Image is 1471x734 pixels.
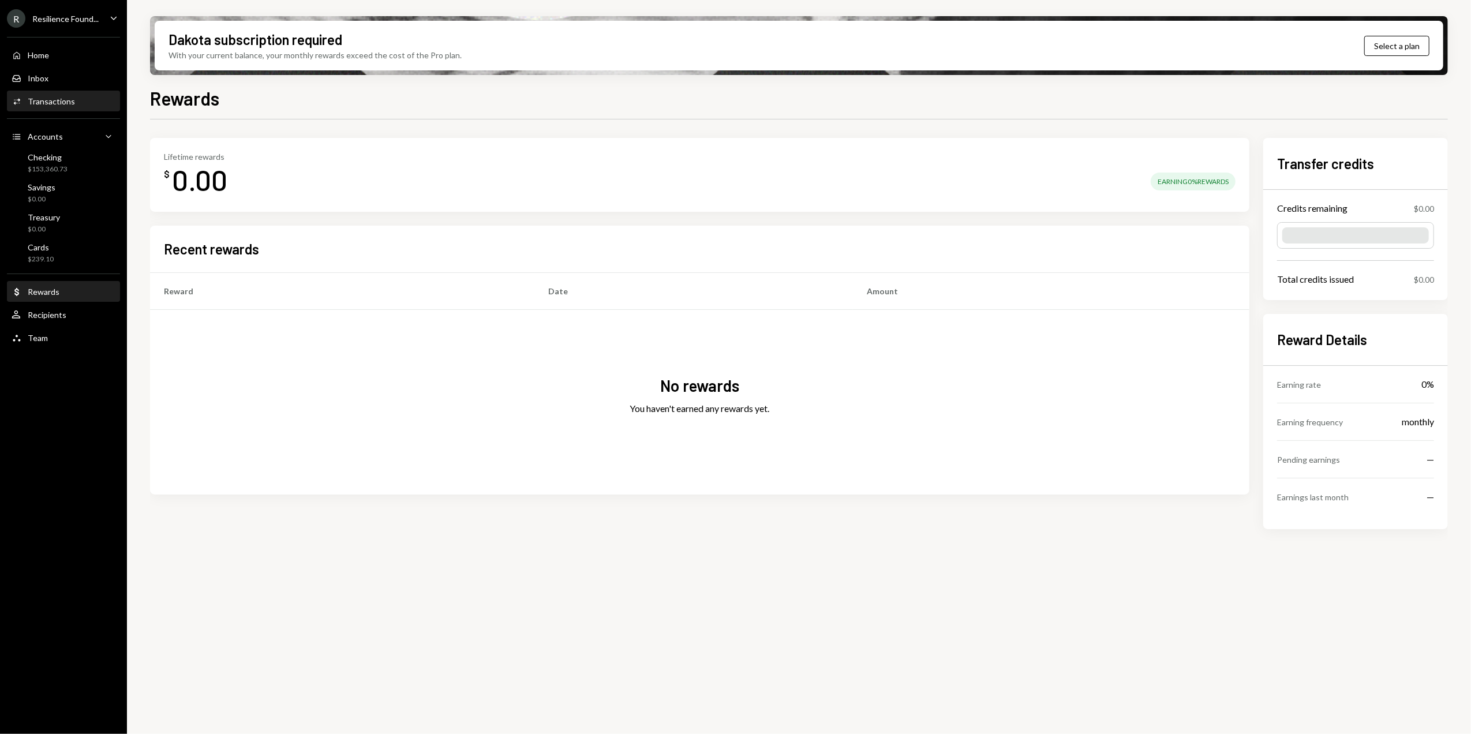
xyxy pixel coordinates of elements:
[28,96,75,106] div: Transactions
[150,272,534,309] th: Reward
[32,14,99,24] div: Resilience Found...
[7,281,120,302] a: Rewards
[164,152,227,162] div: Lifetime rewards
[28,310,66,320] div: Recipients
[28,152,68,162] div: Checking
[1364,36,1429,56] button: Select a plan
[7,44,120,65] a: Home
[28,132,63,141] div: Accounts
[7,91,120,111] a: Transactions
[164,239,259,259] h2: Recent rewards
[1427,452,1434,466] div: —
[172,162,227,198] div: 0.00
[28,287,59,297] div: Rewards
[169,30,342,49] div: Dakota subscription required
[28,212,60,222] div: Treasury
[28,73,48,83] div: Inbox
[1277,491,1349,503] div: Earnings last month
[534,272,853,309] th: Date
[169,49,462,61] div: With your current balance, your monthly rewards exceed the cost of the Pro plan.
[1421,377,1434,391] div: 0%
[853,272,1249,309] th: Amount
[7,179,120,207] a: Savings$0.00
[28,254,54,264] div: $239.10
[1277,272,1354,286] div: Total credits issued
[1151,173,1236,190] div: Earning 0% Rewards
[1277,379,1321,391] div: Earning rate
[7,9,25,28] div: R
[7,126,120,147] a: Accounts
[7,304,120,325] a: Recipients
[28,224,60,234] div: $0.00
[28,164,68,174] div: $153,360.73
[1427,490,1434,504] div: —
[7,327,120,348] a: Team
[7,209,120,237] a: Treasury$0.00
[28,182,55,192] div: Savings
[660,375,739,397] div: No rewards
[1402,415,1434,429] div: monthly
[7,68,120,88] a: Inbox
[28,333,48,343] div: Team
[28,194,55,204] div: $0.00
[1277,454,1340,466] div: Pending earnings
[1277,416,1343,428] div: Earning frequency
[164,168,170,180] div: $
[28,242,54,252] div: Cards
[7,239,120,267] a: Cards$239.10
[150,87,219,110] h1: Rewards
[1277,154,1434,173] h2: Transfer credits
[1414,203,1434,215] div: $0.00
[28,50,49,60] div: Home
[1414,274,1434,286] div: $0.00
[630,402,770,415] div: You haven't earned any rewards yet.
[1277,201,1348,215] div: Credits remaining
[1277,330,1434,349] h2: Reward Details
[7,149,120,177] a: Checking$153,360.73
